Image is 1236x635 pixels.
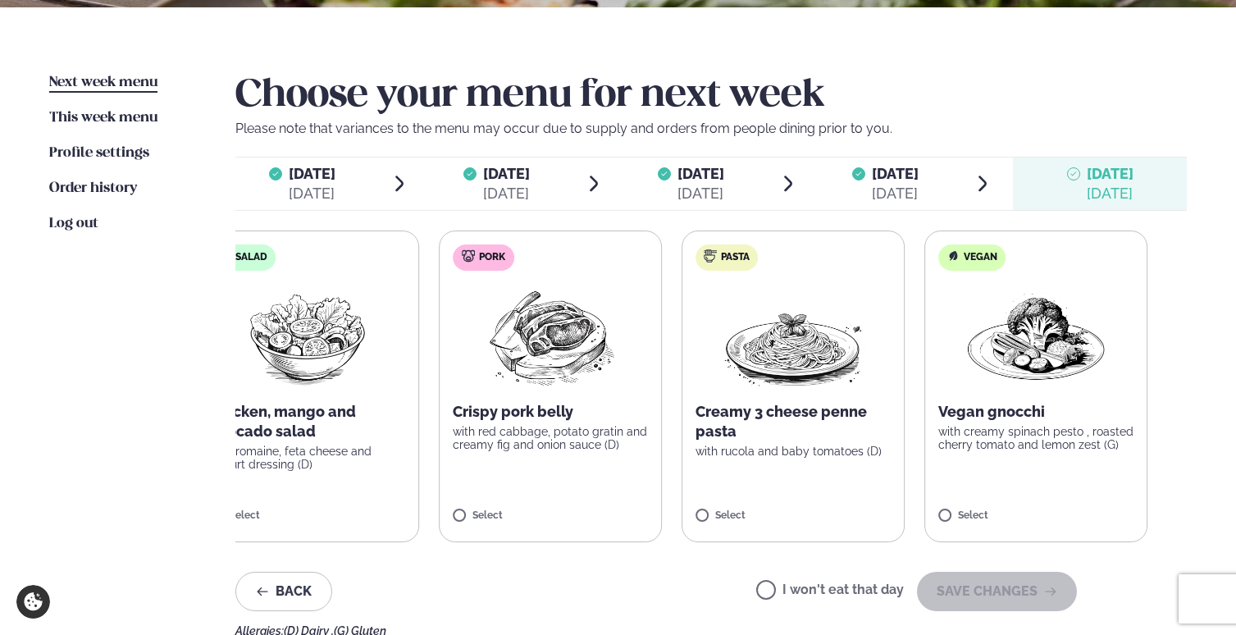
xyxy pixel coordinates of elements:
[453,425,648,451] p: with red cabbage, potato gratin and creamy fig and onion sauce (D)
[917,572,1077,611] button: SAVE CHANGES
[696,445,891,458] p: with rucola and baby tomatoes (D)
[479,251,505,264] span: Pork
[1087,184,1133,203] div: [DATE]
[235,73,1187,119] h2: Choose your menu for next week
[677,165,724,182] span: [DATE]
[483,165,530,182] span: [DATE]
[721,284,865,389] img: Spagetti.png
[235,119,1187,139] p: Please note that variances to the menu may occur due to supply and orders from people dining prio...
[964,251,997,264] span: Vegan
[696,402,891,441] p: Creamy 3 cheese penne pasta
[938,425,1133,451] p: with creamy spinach pesto , roasted cherry tomato and lemon zest (G)
[453,402,648,422] p: Crispy pork belly
[210,402,405,441] p: Chicken, mango and avocado salad
[289,184,335,203] div: [DATE]
[677,184,724,203] div: [DATE]
[49,217,98,231] span: Log out
[872,184,919,203] div: [DATE]
[49,111,157,125] span: This week menu
[704,249,717,263] img: pasta.svg
[235,251,267,264] span: Salad
[49,73,157,93] a: Next week menu
[462,249,475,263] img: pork.svg
[210,445,405,471] p: with romaine, feta cheese and yogurt dressing (D)
[49,214,98,234] a: Log out
[49,146,149,160] span: Profile settings
[721,251,750,264] span: Pasta
[235,284,381,389] img: Salad.png
[235,572,332,611] button: Back
[946,249,960,263] img: Vegan.svg
[49,179,137,199] a: Order history
[49,108,157,128] a: This week menu
[1087,165,1133,182] span: [DATE]
[289,165,335,182] span: [DATE]
[478,284,623,389] img: Pork-Meat.png
[483,184,530,203] div: [DATE]
[964,284,1108,389] img: Vegan.png
[49,181,137,195] span: Order history
[938,402,1133,422] p: Vegan gnocchi
[49,75,157,89] span: Next week menu
[872,165,919,182] span: [DATE]
[16,585,50,619] a: Cookie settings
[49,144,149,163] a: Profile settings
